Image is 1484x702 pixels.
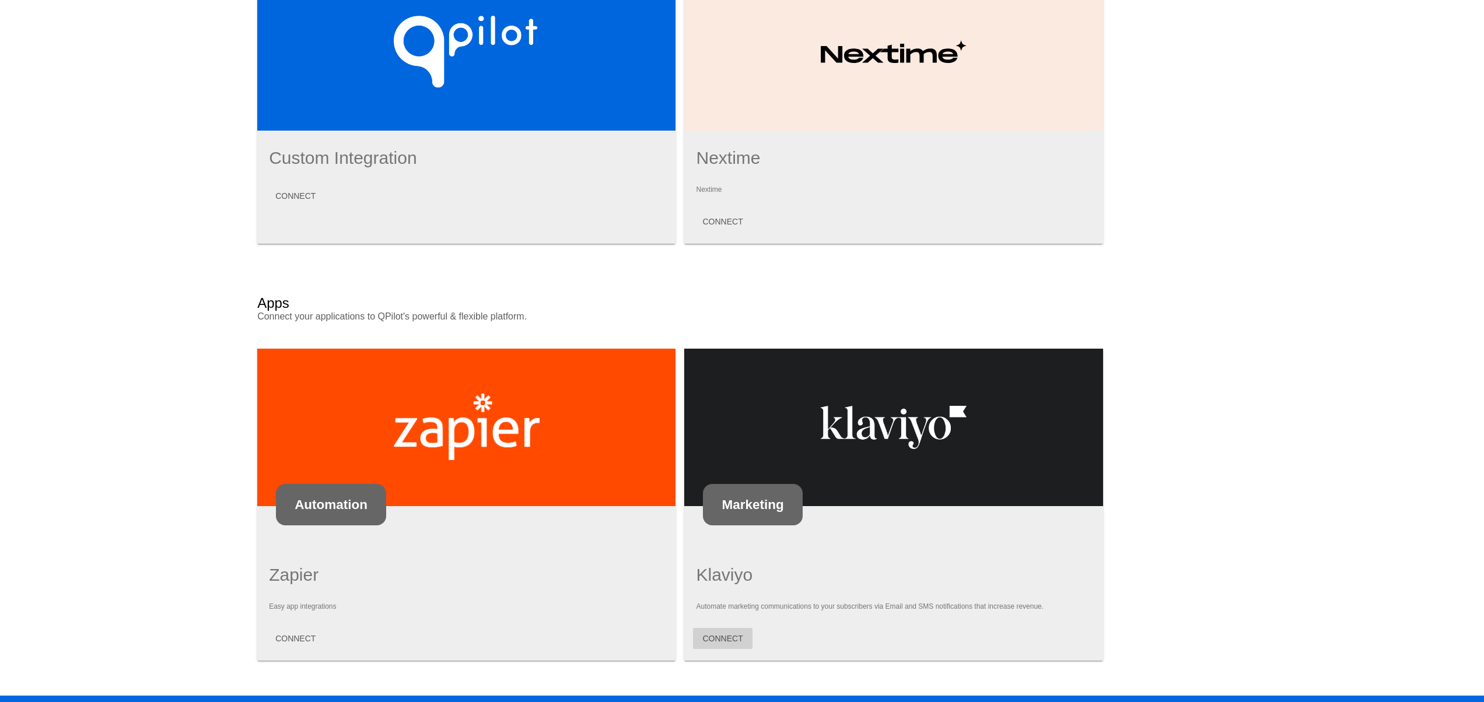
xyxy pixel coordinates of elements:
h1: Nextime [696,148,1091,168]
p: Automation [295,497,367,513]
button: CONNECT [266,185,325,206]
h2: Apps [257,295,289,311]
button: CONNECT [693,628,752,649]
p: Marketing [722,497,783,513]
button: CONNECT [266,628,325,649]
p: Automate marketing communications to your subscribers via Email and SMS notifications that increa... [696,602,1091,610]
p: Easy app integrations [269,602,664,610]
span: CONNECT [702,634,743,643]
h1: Custom Integration [269,148,664,168]
button: CONNECT [693,211,752,232]
p: Nextime [696,185,1091,194]
span: CONNECT [275,191,316,201]
span: CONNECT [275,634,316,643]
p: Connect your applications to QPilot's powerful & flexible platform. [257,311,881,322]
h1: Klaviyo [696,565,1091,585]
span: CONNECT [702,217,743,226]
h1: Zapier [269,565,664,585]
